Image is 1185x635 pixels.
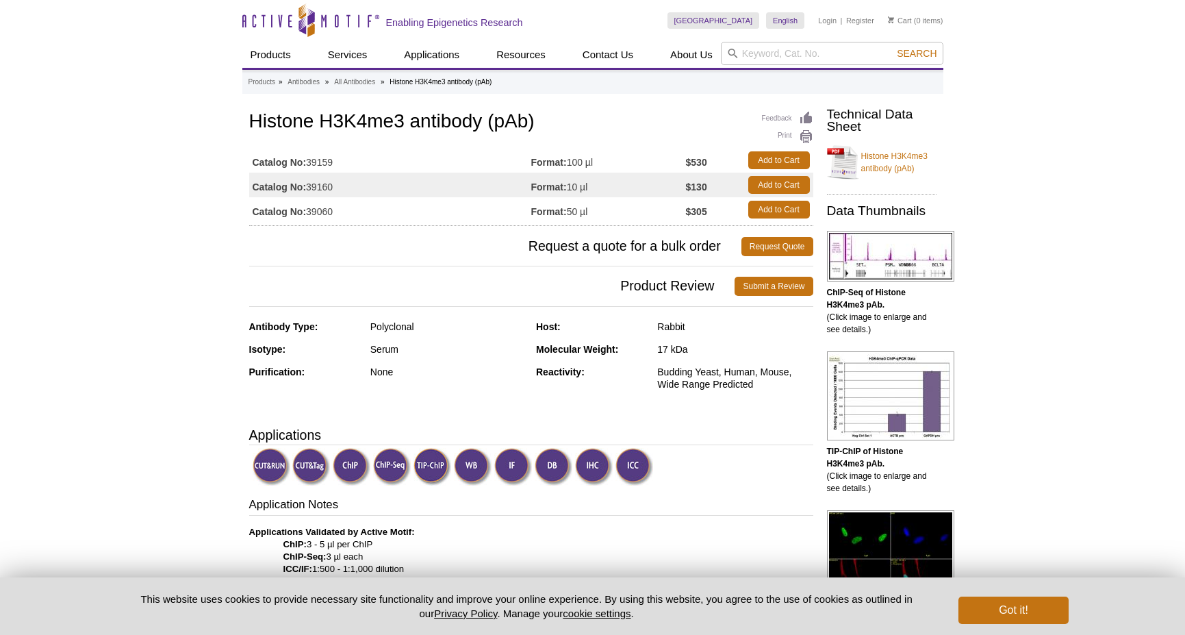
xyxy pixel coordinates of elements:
strong: Format: [531,206,567,218]
a: Login [818,16,837,25]
strong: Reactivity: [536,366,585,377]
img: ChIP-Seq Validated [373,448,411,486]
img: ChIP Validated [333,448,370,486]
a: Submit a Review [735,277,813,296]
a: About Us [662,42,721,68]
strong: Catalog No: [253,181,307,193]
img: Histone H3K4me3 antibody (pAb) tested by ChIP-Seq. [827,231,954,282]
a: Add to Cart [748,201,810,219]
a: Privacy Policy [434,608,497,619]
a: Feedback [762,111,813,126]
h3: Application Notes [249,497,813,516]
strong: ChIP-Seq: [283,551,327,562]
img: Immunofluorescence Validated [494,448,532,486]
span: Request a quote for a bulk order [249,237,741,256]
a: Add to Cart [748,176,810,194]
li: » [325,78,329,86]
img: Dot Blot Validated [535,448,572,486]
img: Your Cart [888,16,894,23]
span: Search [897,48,936,59]
a: Resources [488,42,554,68]
a: Contact Us [574,42,641,68]
strong: ICC/IF: [283,564,313,574]
h2: Technical Data Sheet [827,108,936,133]
div: Budding Yeast, Human, Mouse, Wide Range Predicted [657,366,813,390]
h1: Histone H3K4me3 antibody (pAb) [249,111,813,134]
strong: Isotype: [249,344,286,355]
img: TIP-ChIP Validated [413,448,451,486]
img: Immunohistochemistry Validated [575,448,613,486]
a: Register [846,16,874,25]
img: Histone H3K4me3 antibody (pAb) tested by immunofluorescence. [827,510,954,608]
a: All Antibodies [334,76,375,88]
button: Got it! [958,597,1068,624]
td: 50 µl [531,197,686,222]
a: Add to Cart [748,151,810,169]
a: Histone H3K4me3 antibody (pAb) [827,142,936,183]
b: Applications Validated by Active Motif: [249,527,415,537]
button: Search [893,47,941,60]
strong: Molecular Weight: [536,344,618,355]
p: (Click image to enlarge and see details.) [827,286,936,336]
b: ChIP-Seq of Histone H3K4me3 pAb. [827,288,906,310]
img: Immunocytochemistry Validated [615,448,653,486]
td: 10 µl [531,173,686,197]
img: Histone H3K4me3 antibody (pAb) tested by TIP-ChIP. [827,351,954,440]
a: Antibodies [288,76,320,88]
div: Rabbit [657,321,813,333]
img: CUT&Tag Validated [292,448,330,486]
a: Cart [888,16,912,25]
input: Keyword, Cat. No. [721,42,943,65]
h3: Applications [249,425,813,445]
div: None [370,366,526,378]
strong: WB: [283,576,301,586]
strong: ChIP: [283,539,307,549]
li: (0 items) [888,12,943,29]
img: CUT&RUN Validated [253,448,290,486]
h2: Enabling Epigenetics Research [386,16,523,29]
button: cookie settings [563,608,630,619]
a: [GEOGRAPHIC_DATA] [667,12,760,29]
a: Products [249,76,275,88]
td: 100 µl [531,148,686,173]
li: Histone H3K4me3 antibody (pAb) [390,78,492,86]
div: Polyclonal [370,321,526,333]
strong: Purification: [249,366,305,377]
strong: Antibody Type: [249,321,318,332]
strong: Catalog No: [253,206,307,218]
strong: Format: [531,181,567,193]
p: (Click image to enlarge and see details.) [827,445,936,495]
td: 39060 [249,197,531,222]
a: Request Quote [741,237,813,256]
li: » [381,78,385,86]
a: Print [762,129,813,145]
span: Product Review [249,277,735,296]
strong: $130 [686,181,707,193]
div: Serum [370,343,526,356]
p: This website uses cookies to provide necessary site functionality and improve your online experie... [117,592,936,621]
a: English [766,12,804,29]
li: » [279,78,283,86]
a: Applications [396,42,468,68]
h2: Data Thumbnails [827,205,936,217]
td: 39160 [249,173,531,197]
td: 39159 [249,148,531,173]
li: | [841,12,843,29]
strong: Catalog No: [253,156,307,169]
a: Services [320,42,376,68]
strong: $305 [686,206,707,218]
a: Products [242,42,299,68]
strong: Host: [536,321,561,332]
strong: $530 [686,156,707,169]
div: 17 kDa [657,343,813,356]
img: Western Blot Validated [454,448,492,486]
b: TIP-ChIP of Histone H3K4me3 pAb. [827,447,904,469]
strong: Format: [531,156,567,169]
